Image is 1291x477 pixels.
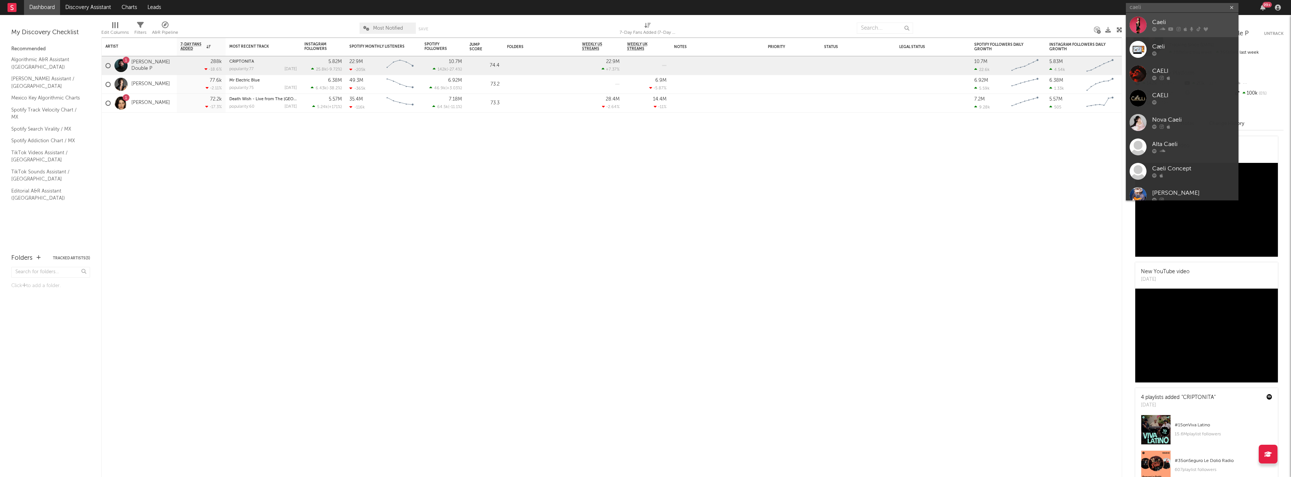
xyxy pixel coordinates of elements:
[229,78,260,83] a: Mr Electric Blue
[1049,86,1064,91] div: 1.33k
[1141,268,1190,276] div: New YouTube video
[152,19,178,41] div: A&R Pipeline
[328,59,342,64] div: 5.82M
[312,104,342,109] div: ( )
[649,86,667,90] div: -5.87 %
[1260,5,1265,11] button: 99+
[11,168,83,183] a: TikTok Sounds Assistant / [GEOGRAPHIC_DATA]
[1175,456,1272,465] div: # 35 on Seguro Le Dolió Radio
[507,45,563,49] div: Folders
[134,19,146,41] div: Filters
[1049,67,1065,72] div: 4.54k
[1049,42,1106,51] div: Instagram Followers Daily Growth
[383,56,417,75] svg: Chart title
[210,78,222,83] div: 77.6k
[11,125,83,133] a: Spotify Search Virality / MX
[1152,42,1235,51] div: Cæli
[328,86,341,90] span: -38.2 %
[11,281,90,290] div: Click to add a folder.
[329,105,341,109] span: +171 %
[433,67,462,72] div: ( )
[1126,62,1238,86] a: CAELI
[229,78,297,83] div: Mr Electric Blue
[606,97,620,102] div: 28.4M
[469,99,500,108] div: 73.3
[11,45,90,54] div: Recommended
[418,27,428,31] button: Save
[304,42,331,51] div: Instagram Followers
[602,104,620,109] div: -2.64 %
[1126,3,1238,12] input: Search for artists
[449,97,462,102] div: 7.18M
[1234,79,1283,89] div: --
[606,59,620,64] div: 22.9M
[1141,394,1216,402] div: 4 playlists added
[1126,110,1238,135] a: Nova Caeli
[349,78,363,83] div: 49.3M
[11,75,83,90] a: [PERSON_NAME] Assistant / [GEOGRAPHIC_DATA]
[432,104,462,109] div: ( )
[101,28,129,37] div: Edit Columns
[11,137,83,145] a: Spotify Addiction Chart / MX
[210,97,222,102] div: 72.2k
[1126,13,1238,37] a: Caeli
[229,86,254,90] div: popularity: 75
[1008,94,1042,113] svg: Chart title
[1152,67,1235,76] div: CAELI
[152,28,178,37] div: A&R Pipeline
[101,19,129,41] div: Edit Columns
[349,105,365,110] div: -116k
[131,59,173,72] a: [PERSON_NAME] Double P
[1083,94,1117,113] svg: Chart title
[181,42,205,51] span: 7-Day Fans Added
[1234,89,1283,98] div: 100k
[206,86,222,90] div: -2.11 %
[1049,59,1063,64] div: 5.83M
[229,60,297,64] div: CRIPTONITA
[11,106,83,121] a: Spotify Track Velocity Chart / MX
[620,28,676,37] div: 7-Day Fans Added (7-Day Fans Added)
[974,42,1031,51] div: Spotify Followers Daily Growth
[1175,465,1272,474] div: 607 playlist followers
[447,86,461,90] span: +3.03 %
[373,26,403,31] span: Most Notified
[1181,395,1216,400] a: "CRIPTONITA"
[229,44,286,49] div: Most Recent Track
[1152,140,1235,149] div: Alta Caeli
[134,28,146,37] div: Filters
[284,86,297,90] div: [DATE]
[284,105,297,109] div: [DATE]
[654,104,667,109] div: -11 %
[205,104,222,109] div: -17.3 %
[131,100,170,106] a: [PERSON_NAME]
[437,105,448,109] span: 64.5k
[349,59,363,64] div: 22.9M
[1008,75,1042,94] svg: Chart title
[469,42,488,51] div: Jump Score
[1135,415,1278,450] a: #15onViva Latino15.6Mplaylist followers
[229,97,297,101] div: Death Wish - Live from The O2 Arena
[1083,56,1117,75] svg: Chart title
[434,86,445,90] span: 46.9k
[438,68,447,72] span: 142k
[349,67,366,72] div: -205k
[11,187,83,202] a: Editorial A&R Assistant ([GEOGRAPHIC_DATA])
[284,67,297,71] div: [DATE]
[1152,189,1235,198] div: [PERSON_NAME]
[424,42,451,51] div: Spotify Followers
[1049,78,1063,83] div: 6.38M
[620,19,676,41] div: 7-Day Fans Added (7-Day Fans Added)
[349,97,363,102] div: 35.4M
[11,267,90,278] input: Search for folders...
[1152,116,1235,125] div: Nova Caeli
[11,254,33,263] div: Folders
[1262,2,1272,8] div: 99 +
[1175,421,1272,430] div: # 15 on Viva Latino
[1264,30,1283,38] button: Untrack
[1175,430,1272,439] div: 15.6M playlist followers
[655,78,667,83] div: 6.9M
[349,86,366,91] div: -365k
[1083,75,1117,94] svg: Chart title
[653,97,667,102] div: 14.4M
[1152,91,1235,100] div: CAELI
